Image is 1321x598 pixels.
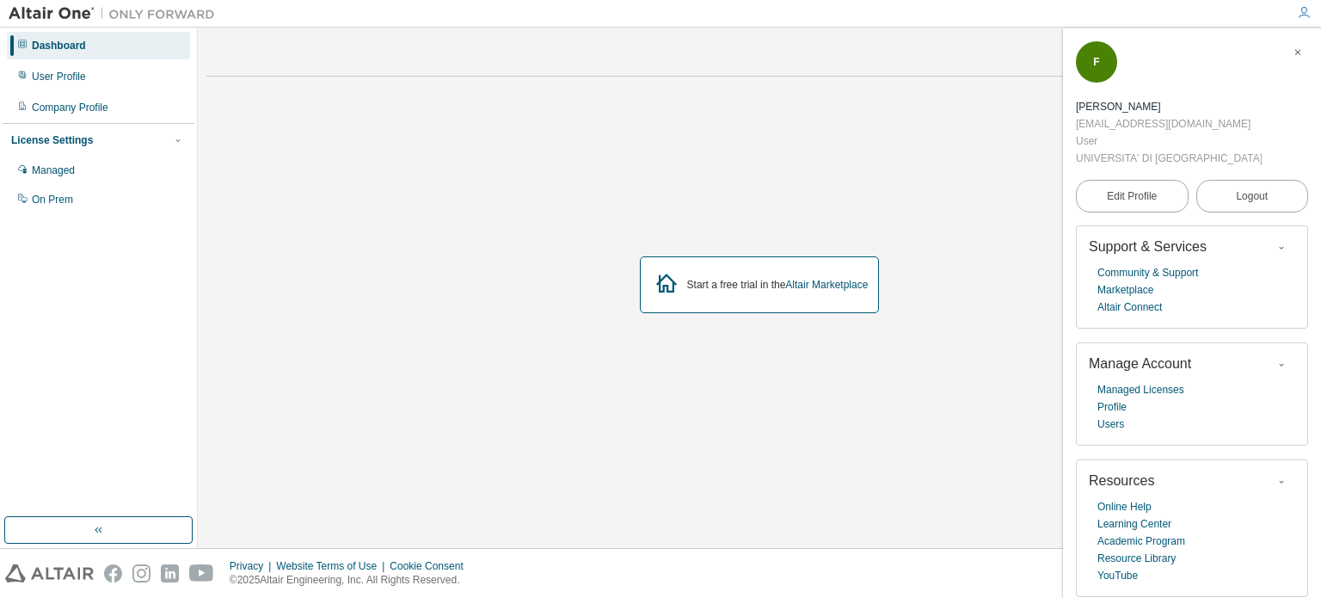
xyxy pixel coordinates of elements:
[104,564,122,583] img: facebook.svg
[1097,567,1138,584] a: YouTube
[189,564,214,583] img: youtube.svg
[11,133,93,147] div: License Settings
[1076,180,1189,213] a: Edit Profile
[230,559,276,573] div: Privacy
[1076,115,1262,133] div: [EMAIL_ADDRESS][DOMAIN_NAME]
[1236,188,1268,205] span: Logout
[390,559,473,573] div: Cookie Consent
[1097,533,1185,550] a: Academic Program
[132,564,151,583] img: instagram.svg
[32,101,108,114] div: Company Profile
[230,573,474,588] p: © 2025 Altair Engineering, Inc. All Rights Reserved.
[1076,133,1262,150] div: User
[5,564,94,583] img: altair_logo.svg
[1076,98,1262,115] div: Francesco Carbone
[1097,281,1153,299] a: Marketplace
[1097,264,1198,281] a: Community & Support
[1093,56,1099,68] span: F
[1089,239,1207,254] span: Support & Services
[1097,498,1152,515] a: Online Help
[1097,299,1162,316] a: Altair Connect
[161,564,179,583] img: linkedin.svg
[1097,515,1171,533] a: Learning Center
[1076,150,1262,167] div: UNIVERSITA' DI [GEOGRAPHIC_DATA]
[9,5,224,22] img: Altair One
[687,278,869,292] div: Start a free trial in the
[1089,356,1191,371] span: Manage Account
[1097,381,1184,398] a: Managed Licenses
[32,39,86,52] div: Dashboard
[32,163,75,177] div: Managed
[1097,416,1124,433] a: Users
[1097,550,1176,567] a: Resource Library
[1097,398,1127,416] a: Profile
[32,70,86,83] div: User Profile
[276,559,390,573] div: Website Terms of Use
[1107,189,1157,203] span: Edit Profile
[32,193,73,207] div: On Prem
[1196,180,1309,213] button: Logout
[785,279,868,291] a: Altair Marketplace
[1089,473,1154,488] span: Resources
